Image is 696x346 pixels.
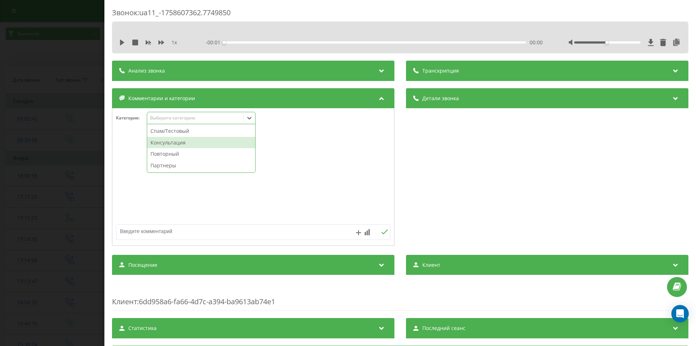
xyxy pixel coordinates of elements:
div: Выберите категорию [150,115,241,121]
span: Клиент [422,261,440,269]
div: Open Intercom Messenger [671,305,689,322]
span: Клиент [112,297,137,306]
span: Анализ звонка [128,67,165,74]
div: Повторный [147,148,255,160]
span: - 00:01 [206,39,224,46]
span: Комментарии и категории [128,95,195,102]
span: 00:00 [530,39,543,46]
h4: Категория : [116,115,147,121]
div: Accessibility label [223,41,225,44]
span: Транскрипция [422,67,459,74]
div: Консультация [147,137,255,148]
span: Детали звонка [422,95,459,102]
div: Спам/Тестовый [147,125,255,137]
span: Последний сеанс [422,325,465,332]
div: Звонок : ua11_-1758607362.7749850 [112,8,688,22]
span: Посещение [128,261,157,269]
div: : 6dd958a6-fa66-4d7c-a394-ba9613ab74e1 [112,282,688,311]
span: 1 x [171,39,177,46]
div: Accessibility label [605,41,608,44]
span: Статистика [128,325,157,332]
div: Партнеры [147,160,255,171]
